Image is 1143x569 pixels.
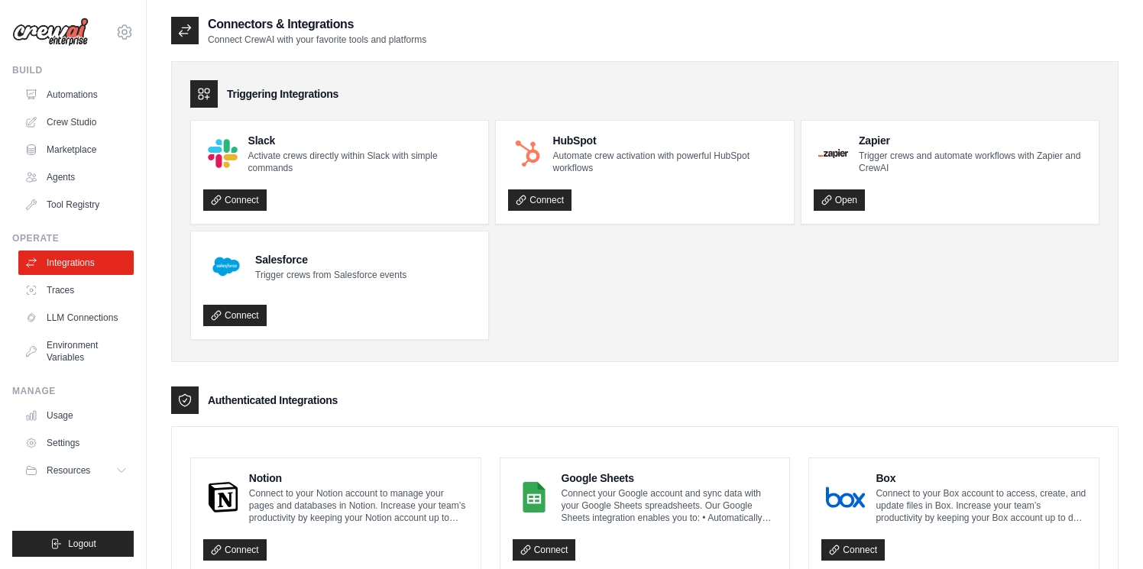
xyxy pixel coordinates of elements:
button: Resources [18,458,134,483]
a: Connect [513,539,576,561]
h4: Slack [248,133,477,148]
p: Connect your Google account and sync data with your Google Sheets spreadsheets. Our Google Sheets... [562,487,778,524]
a: Connect [203,539,267,561]
div: Manage [12,385,134,397]
a: Tool Registry [18,192,134,217]
a: Crew Studio [18,110,134,134]
img: Box Logo [826,482,865,512]
h2: Connectors & Integrations [208,15,426,34]
img: Salesforce Logo [208,248,244,285]
a: Integrations [18,251,134,275]
a: Agents [18,165,134,189]
h4: Notion [249,470,468,486]
img: Google Sheets Logo [517,482,551,512]
p: Connect to your Box account to access, create, and update files in Box. Increase your team’s prod... [876,487,1086,524]
span: Resources [47,464,90,477]
img: HubSpot Logo [513,139,542,168]
img: Zapier Logo [818,149,848,158]
p: Trigger crews and automate workflows with Zapier and CrewAI [859,150,1086,174]
h3: Triggering Integrations [227,86,338,102]
p: Trigger crews from Salesforce events [255,269,406,281]
h4: Google Sheets [562,470,778,486]
a: LLM Connections [18,306,134,330]
a: Connect [203,305,267,326]
a: Traces [18,278,134,302]
a: Settings [18,431,134,455]
img: Logo [12,18,89,47]
div: Operate [12,232,134,244]
div: Build [12,64,134,76]
img: Slack Logo [208,139,238,169]
button: Logout [12,531,134,557]
p: Activate crews directly within Slack with simple commands [248,150,477,174]
h4: Salesforce [255,252,406,267]
h4: Box [876,470,1086,486]
span: Logout [68,538,96,550]
a: Connect [508,189,571,211]
p: Connect CrewAI with your favorite tools and platforms [208,34,426,46]
h4: HubSpot [553,133,782,148]
h3: Authenticated Integrations [208,393,338,408]
p: Connect to your Notion account to manage your pages and databases in Notion. Increase your team’s... [249,487,468,524]
a: Connect [821,539,885,561]
a: Marketplace [18,137,134,162]
h4: Zapier [859,133,1086,148]
img: Notion Logo [208,482,238,512]
a: Connect [203,189,267,211]
p: Automate crew activation with powerful HubSpot workflows [553,150,782,174]
a: Automations [18,82,134,107]
a: Usage [18,403,134,428]
a: Open [814,189,865,211]
a: Environment Variables [18,333,134,370]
